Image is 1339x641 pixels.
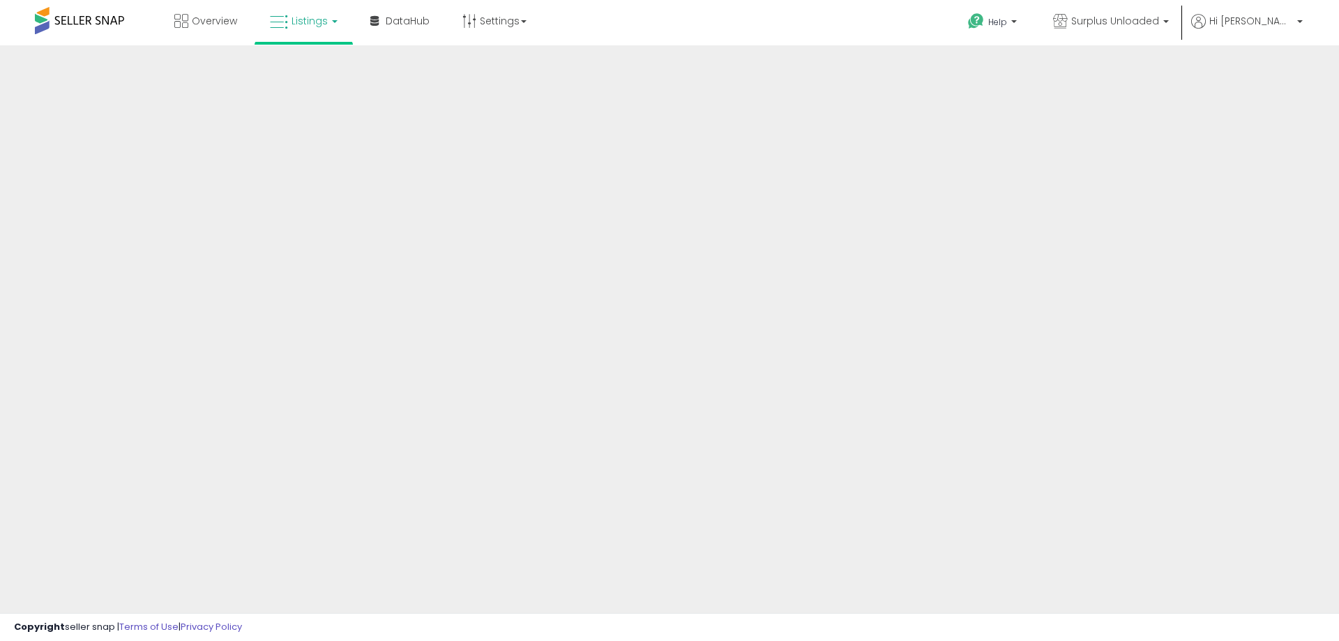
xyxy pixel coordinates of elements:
[1071,14,1159,28] span: Surplus Unloaded
[967,13,985,30] i: Get Help
[957,2,1031,45] a: Help
[14,621,242,634] div: seller snap | |
[181,620,242,633] a: Privacy Policy
[119,620,179,633] a: Terms of Use
[192,14,237,28] span: Overview
[14,620,65,633] strong: Copyright
[988,16,1007,28] span: Help
[386,14,430,28] span: DataHub
[292,14,328,28] span: Listings
[1191,14,1303,45] a: Hi [PERSON_NAME]
[1209,14,1293,28] span: Hi [PERSON_NAME]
